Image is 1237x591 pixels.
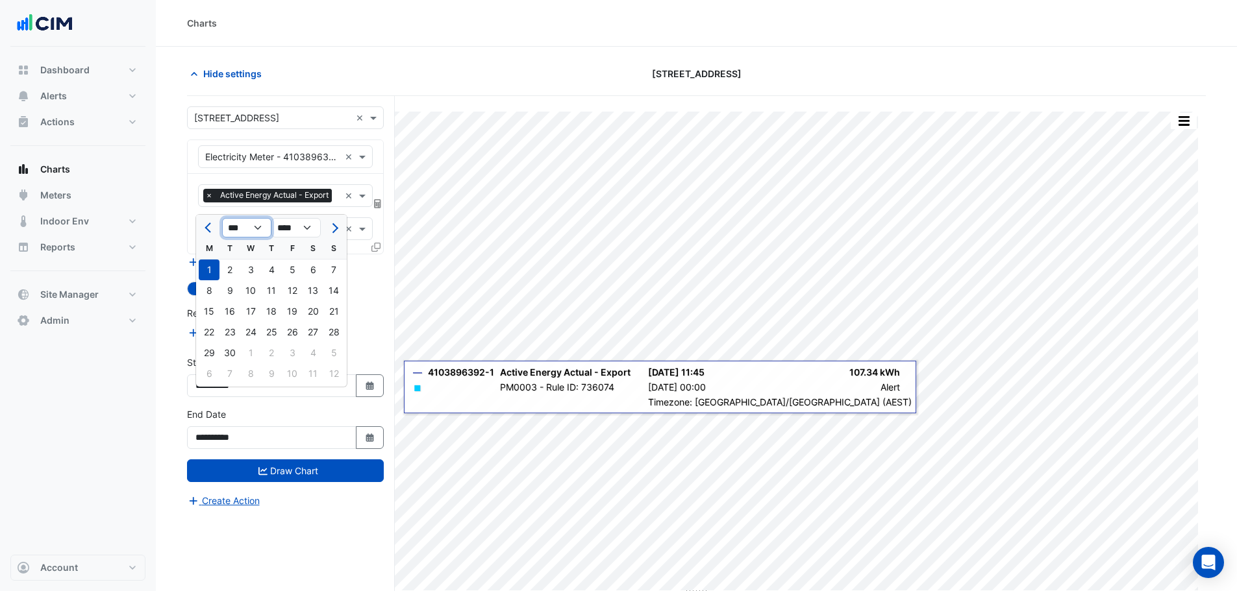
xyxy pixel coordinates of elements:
[282,343,303,363] div: Friday, October 3, 2025
[282,301,303,322] div: 19
[240,322,261,343] div: Wednesday, September 24, 2025
[240,343,261,363] div: Wednesday, October 1, 2025
[240,238,261,259] div: W
[303,343,323,363] div: Saturday, October 4, 2025
[271,218,321,237] select: Select year
[303,322,323,343] div: Saturday, September 27, 2025
[10,282,145,308] button: Site Manager
[326,217,342,238] button: Next month
[261,343,282,363] div: 2
[40,288,99,301] span: Site Manager
[219,301,240,322] div: Tuesday, September 16, 2025
[282,363,303,384] div: 10
[40,64,90,77] span: Dashboard
[303,301,323,322] div: 20
[323,259,344,280] div: 7
[323,343,344,363] div: Sunday, October 5, 2025
[199,259,219,280] div: 1
[222,218,271,237] select: Select month
[40,314,69,327] span: Admin
[10,308,145,333] button: Admin
[40,189,71,202] span: Meters
[199,259,219,280] div: Monday, September 1, 2025
[219,322,240,343] div: 23
[219,259,240,280] div: Tuesday, September 2, 2025
[323,363,344,384] div: Sunday, October 12, 2025
[1171,113,1197,129] button: More Options
[199,322,219,343] div: Monday, September 22, 2025
[303,363,323,384] div: Saturday, October 11, 2025
[201,217,217,238] button: Previous month
[323,301,344,322] div: 21
[240,259,261,280] div: 3
[240,363,261,384] div: 8
[261,301,282,322] div: Thursday, September 18, 2025
[323,301,344,322] div: Sunday, September 21, 2025
[282,322,303,343] div: Friday, September 26, 2025
[17,215,30,228] app-icon: Indoor Env
[282,343,303,363] div: 3
[282,280,303,301] div: 12
[199,280,219,301] div: 8
[219,280,240,301] div: 9
[261,280,282,301] div: Thursday, September 11, 2025
[303,363,323,384] div: 11
[303,280,323,301] div: Saturday, September 13, 2025
[219,259,240,280] div: 2
[17,64,30,77] app-icon: Dashboard
[16,10,74,36] img: Company Logo
[1193,547,1224,578] div: Open Intercom Messenger
[10,208,145,234] button: Indoor Env
[652,67,742,80] span: [STREET_ADDRESS]
[219,238,240,259] div: T
[187,16,217,30] div: Charts
[323,280,344,301] div: Sunday, September 14, 2025
[323,280,344,301] div: 14
[17,288,30,301] app-icon: Site Manager
[40,241,75,254] span: Reports
[261,280,282,301] div: 11
[282,280,303,301] div: Friday, September 12, 2025
[187,459,384,482] button: Draw Chart
[240,322,261,343] div: 24
[303,259,323,280] div: Saturday, September 6, 2025
[282,322,303,343] div: 26
[187,356,231,369] label: Start Date
[240,280,261,301] div: 10
[199,301,219,322] div: 15
[323,322,344,343] div: 28
[282,363,303,384] div: Friday, October 10, 2025
[199,343,219,363] div: Monday, September 29, 2025
[40,215,89,228] span: Indoor Env
[10,57,145,83] button: Dashboard
[303,259,323,280] div: 6
[282,259,303,280] div: 5
[240,301,261,322] div: 17
[187,407,226,421] label: End Date
[282,238,303,259] div: F
[10,182,145,208] button: Meters
[40,90,67,103] span: Alerts
[187,493,260,508] button: Create Action
[199,280,219,301] div: Monday, September 8, 2025
[17,90,30,103] app-icon: Alerts
[40,163,70,176] span: Charts
[219,322,240,343] div: Tuesday, September 23, 2025
[199,343,219,363] div: 29
[282,259,303,280] div: Friday, September 5, 2025
[240,280,261,301] div: Wednesday, September 10, 2025
[261,322,282,343] div: Thursday, September 25, 2025
[261,363,282,384] div: Thursday, October 9, 2025
[282,301,303,322] div: Friday, September 19, 2025
[219,343,240,363] div: Tuesday, September 30, 2025
[17,314,30,327] app-icon: Admin
[261,238,282,259] div: T
[303,301,323,322] div: Saturday, September 20, 2025
[217,189,332,202] span: Active Energy Actual - Export
[371,241,381,252] span: Clone Favourites and Tasks from this Equipment to other Equipment
[240,363,261,384] div: Wednesday, October 8, 2025
[17,115,30,128] app-icon: Actions
[303,343,323,363] div: 4
[199,363,219,384] div: Monday, October 6, 2025
[364,380,376,391] fa-icon: Select Date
